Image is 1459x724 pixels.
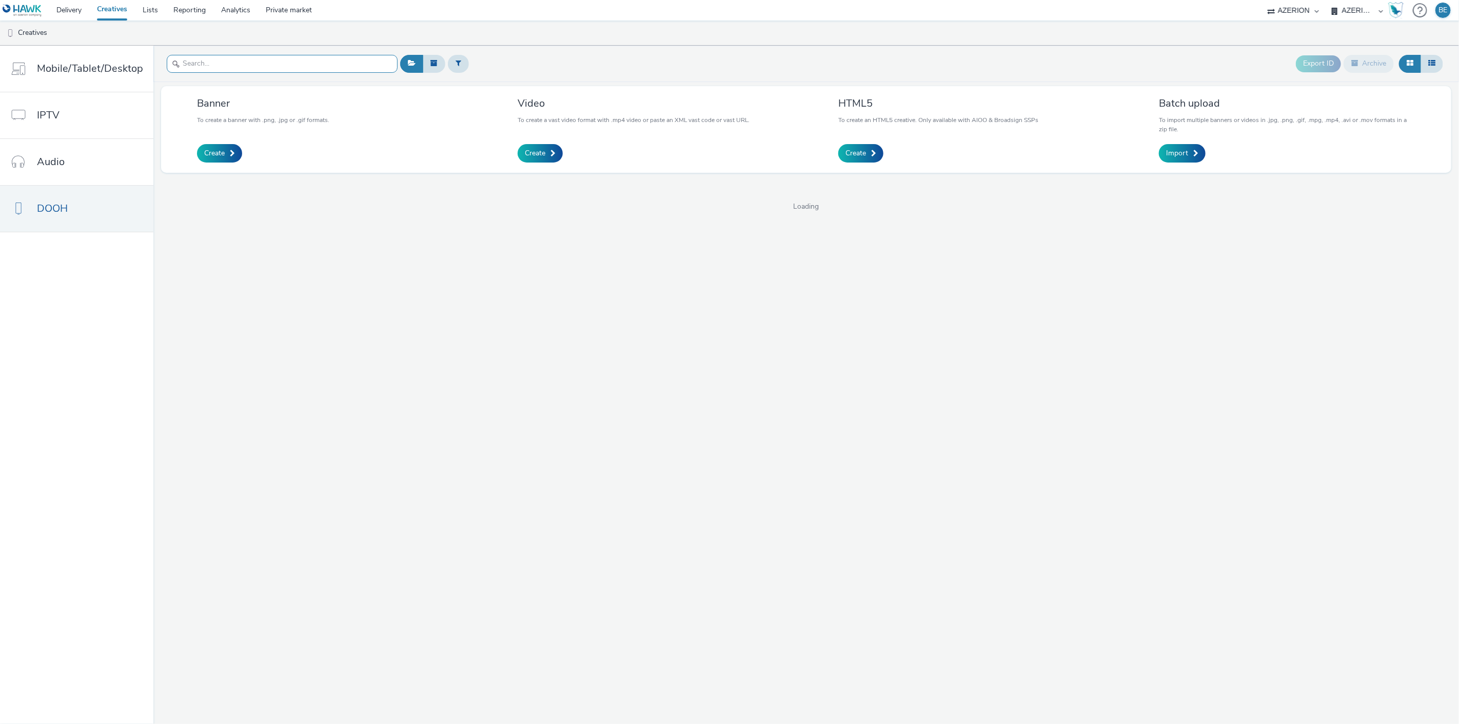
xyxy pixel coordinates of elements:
[1344,55,1394,72] button: Archive
[37,154,65,169] span: Audio
[518,144,563,163] a: Create
[1421,55,1443,72] button: Table
[197,115,329,125] p: To create a banner with .png, .jpg or .gif formats.
[1166,148,1188,158] span: Import
[525,148,545,158] span: Create
[3,4,42,17] img: undefined Logo
[518,115,750,125] p: To create a vast video format with .mp4 video or paste an XML vast code or vast URL.
[1399,55,1421,72] button: Grid
[5,28,15,38] img: dooh
[838,115,1038,125] p: To create an HTML5 creative. Only available with AIOO & Broadsign SSPs
[1159,144,1206,163] a: Import
[37,61,143,76] span: Mobile/Tablet/Desktop
[1159,96,1415,110] h3: Batch upload
[197,144,242,163] a: Create
[37,201,68,216] span: DOOH
[153,202,1459,212] span: Loading
[1388,2,1404,18] img: Hawk Academy
[204,148,225,158] span: Create
[838,144,883,163] a: Create
[838,96,1038,110] h3: HTML5
[167,55,398,73] input: Search...
[1439,3,1448,18] div: BE
[1388,2,1408,18] a: Hawk Academy
[845,148,866,158] span: Create
[197,96,329,110] h3: Banner
[1159,115,1415,134] p: To import multiple banners or videos in .jpg, .png, .gif, .mpg, .mp4, .avi or .mov formats in a z...
[1296,55,1341,72] button: Export ID
[518,96,750,110] h3: Video
[37,108,60,123] span: IPTV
